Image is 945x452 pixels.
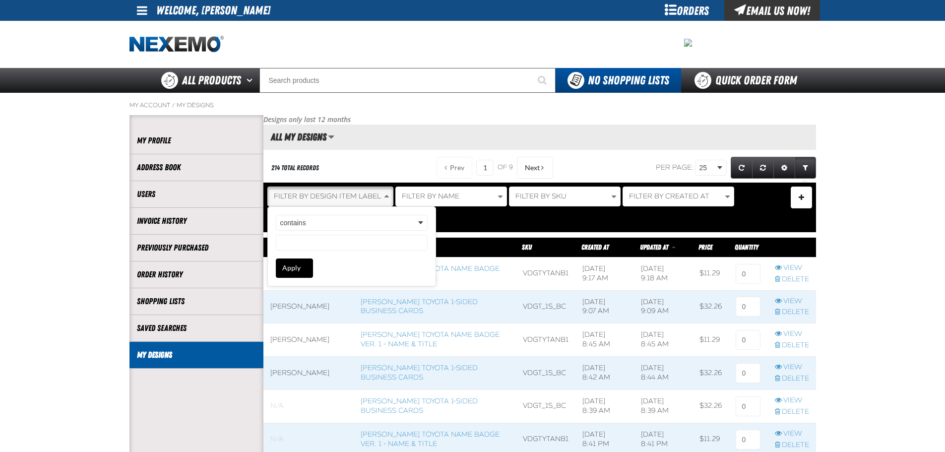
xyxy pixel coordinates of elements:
[172,101,175,109] span: /
[736,363,760,383] input: 0
[736,430,760,450] input: 0
[693,323,729,357] td: $11.29
[395,187,507,206] button: Filter By Name
[129,101,170,109] a: My Account
[775,263,809,273] a: View row action
[177,101,214,109] a: My Designs
[137,215,256,227] a: Invoice History
[634,389,693,423] td: [DATE] 8:39 AM
[137,269,256,280] a: Order History
[137,296,256,307] a: Shopping Lists
[768,237,816,257] th: Row actions
[182,71,241,89] span: All Products
[137,135,256,146] a: My Profile
[575,357,634,390] td: [DATE] 8:42 AM
[699,163,715,173] span: 25
[525,164,540,172] span: Next Page
[775,297,809,306] a: View row action
[634,257,693,290] td: [DATE] 9:18 AM
[516,257,575,290] td: VDGTYTANB1
[137,162,256,173] a: Address Book
[267,206,436,286] div: Filter By Design Item Label
[693,357,729,390] td: $32.26
[775,341,809,350] a: Delete row action
[263,389,354,423] td: Blank
[575,290,634,323] td: [DATE] 9:07 AM
[773,157,795,179] a: Expand or Collapse Grid Settings
[267,187,393,206] button: Filter By Design Item Label
[775,308,809,317] a: Delete row action
[263,290,354,323] td: [PERSON_NAME]
[402,192,459,200] span: Filter By Name
[263,257,354,290] td: [PERSON_NAME]
[129,36,224,53] img: Nexemo logo
[681,68,816,93] a: Quick Order Form
[575,257,634,290] td: [DATE] 9:17 AM
[137,323,256,334] a: Saved Searches
[775,396,809,405] a: View row action
[243,68,259,93] button: Open All Products pages
[775,329,809,339] a: View row action
[588,73,669,87] span: No Shopping Lists
[276,258,313,278] button: Apply Filter By Design Item Label
[361,298,478,316] a: [PERSON_NAME] Toyota 1-sided Business Cards
[640,243,668,251] span: Updated At
[263,115,816,125] p: Designs only last 12 months
[752,157,774,179] a: Reset grid action
[736,297,760,317] input: 0
[137,189,256,200] a: Users
[129,101,816,109] nav: Breadcrumbs
[509,187,621,206] button: Filter By SKU
[531,68,556,93] button: Start Searching
[629,192,709,200] span: Filter By Created At
[634,323,693,357] td: [DATE] 8:45 AM
[775,363,809,372] a: View row action
[361,397,478,415] a: [PERSON_NAME] Toyota 1-sided Business Cards
[735,243,758,251] span: Quantity
[693,257,729,290] td: $11.29
[575,389,634,423] td: [DATE] 8:39 AM
[516,323,575,357] td: VDGTYTANB1
[693,290,729,323] td: $32.26
[137,242,256,254] a: Previously Purchased
[263,357,354,390] td: [PERSON_NAME]
[736,264,760,284] input: 0
[775,441,809,450] a: Delete row action
[259,68,556,93] input: Search
[634,357,693,390] td: [DATE] 8:44 AM
[516,357,575,390] td: VDGT_1S_BC
[280,218,416,228] span: contains
[775,429,809,439] a: View row action
[791,187,812,208] button: Expand or Collapse Filter Management drop-down
[516,290,575,323] td: VDGT_1S_BC
[736,396,760,416] input: 0
[361,330,500,348] a: [PERSON_NAME] Toyota Name Badge Ver. 1 - Name & Title
[623,187,734,206] button: Filter By Created At
[515,192,567,200] span: Filter By SKU
[575,323,634,357] td: [DATE] 8:45 AM
[795,157,816,179] a: Expand or Collapse Grid Filters
[263,323,354,357] td: [PERSON_NAME]
[522,243,532,251] a: SKU
[556,68,681,93] button: You do not have available Shopping Lists. Open to Create a New List
[693,389,729,423] td: $32.26
[271,163,319,173] div: 214 total records
[634,290,693,323] td: [DATE] 9:09 AM
[263,131,326,142] h2: All My Designs
[775,374,809,384] a: Delete row action
[274,192,381,200] span: Filter By Design Item Label
[361,364,478,382] a: [PERSON_NAME] Toyota 1-sided Business Cards
[498,163,513,172] span: of 9
[684,39,692,47] img: 2478c7e4e0811ca5ea97a8c95d68d55a.jpeg
[276,235,428,251] input: Design Item Label filter value
[476,160,494,176] input: Current page number
[129,36,224,53] a: Home
[775,275,809,284] a: Delete row action
[581,243,609,251] a: Created At
[775,407,809,417] a: Delete row action
[517,157,553,179] button: Next Page
[736,330,760,350] input: 0
[137,349,256,361] a: My Designs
